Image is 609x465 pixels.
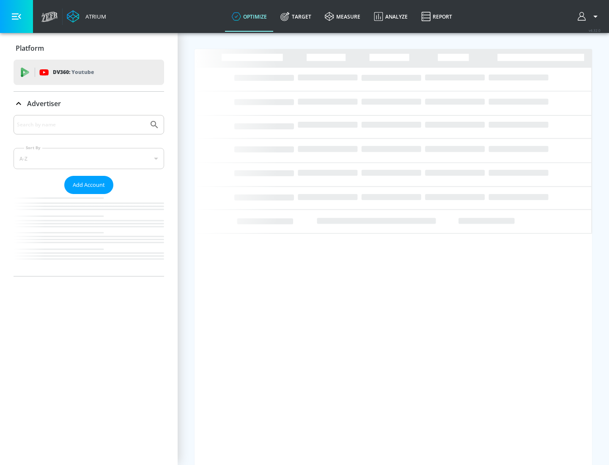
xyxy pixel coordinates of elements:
label: Sort By [24,145,42,150]
div: Platform [14,36,164,60]
a: Atrium [67,10,106,23]
div: A-Z [14,148,164,169]
a: optimize [225,1,274,32]
nav: list of Advertiser [14,194,164,276]
p: Youtube [71,68,94,77]
span: Add Account [73,180,105,190]
span: v 4.32.0 [589,28,601,33]
p: Advertiser [27,99,61,108]
a: Analyze [367,1,414,32]
a: Report [414,1,459,32]
a: measure [318,1,367,32]
div: Advertiser [14,92,164,115]
p: DV360: [53,68,94,77]
div: Atrium [82,13,106,20]
input: Search by name [17,119,145,130]
a: Target [274,1,318,32]
div: DV360: Youtube [14,60,164,85]
div: Advertiser [14,115,164,276]
button: Add Account [64,176,113,194]
p: Platform [16,44,44,53]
